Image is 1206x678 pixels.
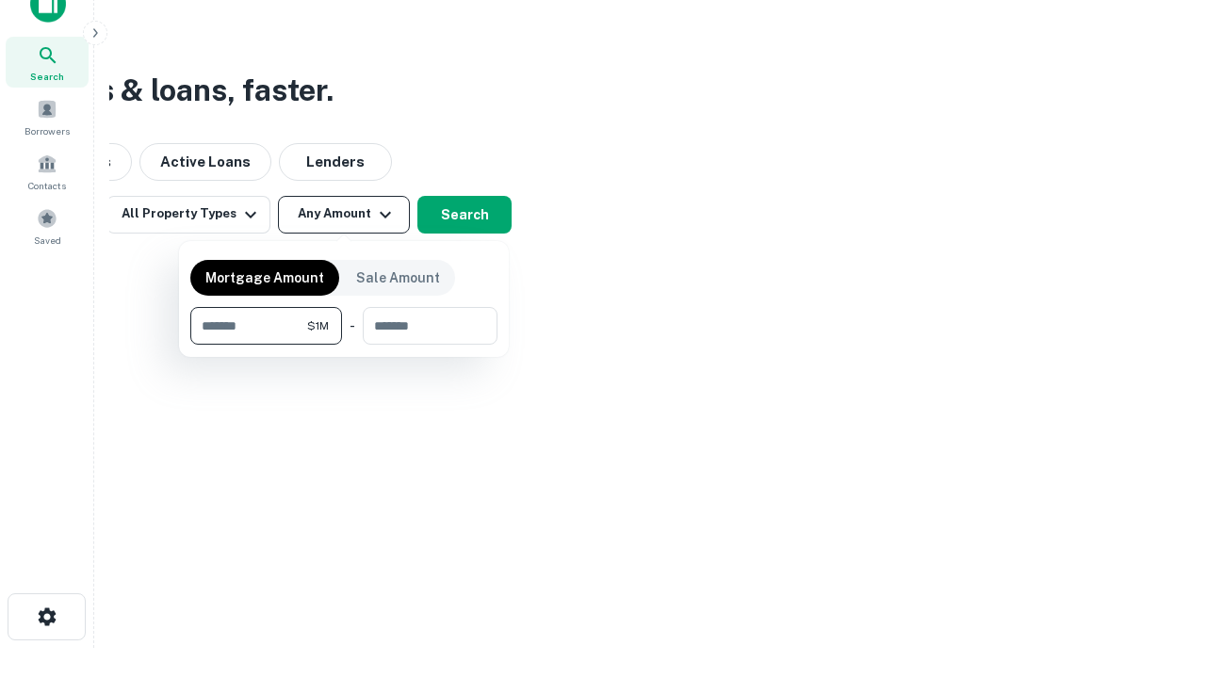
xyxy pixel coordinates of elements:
[356,267,440,288] p: Sale Amount
[350,307,355,345] div: -
[205,267,324,288] p: Mortgage Amount
[307,317,329,334] span: $1M
[1112,467,1206,557] iframe: Chat Widget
